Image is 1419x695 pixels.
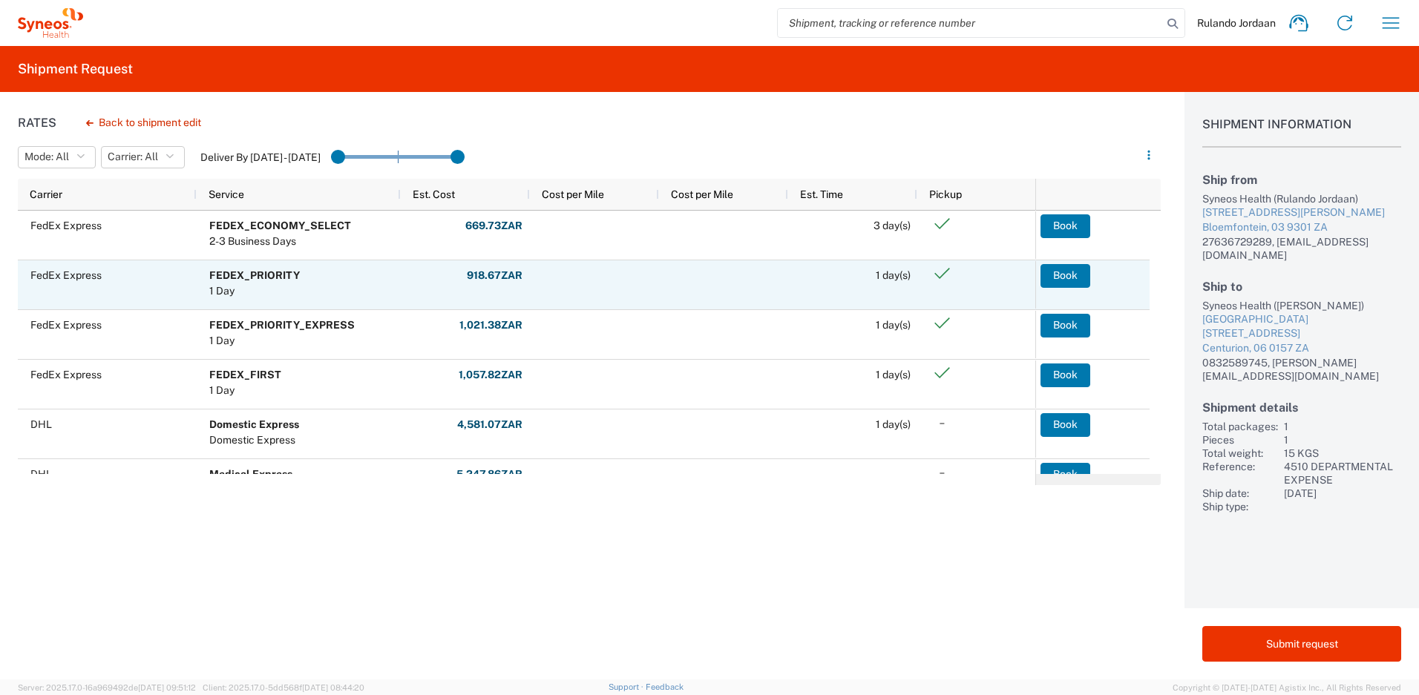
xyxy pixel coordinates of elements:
[30,369,102,381] span: FedEx Express
[138,683,196,692] span: [DATE] 09:51:12
[209,319,355,331] b: FEDEX_PRIORITY_EXPRESS
[209,418,299,430] b: Domestic Express
[1202,117,1401,148] h1: Shipment Information
[876,269,911,281] span: 1 day(s)
[458,363,523,387] button: 1,057.82ZAR
[1202,420,1278,433] div: Total packages:
[1202,235,1401,262] div: 27636729289, [EMAIL_ADDRESS][DOMAIN_NAME]
[209,188,244,200] span: Service
[1041,363,1090,387] button: Book
[456,463,523,487] button: 5,247.86ZAR
[876,369,911,381] span: 1 day(s)
[874,220,911,231] span: 3 day(s)
[1041,214,1090,238] button: Book
[1202,312,1401,341] div: [GEOGRAPHIC_DATA] [STREET_ADDRESS]
[646,682,684,691] a: Feedback
[671,188,733,200] span: Cost per Mile
[209,269,300,281] b: FEDEX_PRIORITY
[778,9,1162,37] input: Shipment, tracking or reference number
[1202,626,1401,662] button: Submit request
[18,116,56,130] h1: Rates
[209,283,300,299] div: 1 Day
[209,383,281,398] div: 1 Day
[1197,16,1276,30] span: Rulando Jordaan
[1202,487,1278,500] div: Ship date:
[876,418,911,430] span: 1 day(s)
[1202,280,1401,294] h2: Ship to
[200,151,321,164] label: Deliver By [DATE] - [DATE]
[459,314,523,337] button: 1,021.38ZAR
[1202,500,1278,513] div: Ship type:
[465,219,522,233] strong: 669.73 ZAR
[1202,312,1401,356] a: [GEOGRAPHIC_DATA] [STREET_ADDRESS]Centurion, 06 0157 ZA
[1173,681,1401,694] span: Copyright © [DATE]-[DATE] Agistix Inc., All Rights Reserved
[18,60,133,78] h2: Shipment Request
[1041,413,1090,437] button: Book
[1284,460,1401,487] div: 4510 DEPARTMENTAL EXPENSE
[1041,264,1090,288] button: Book
[1202,356,1401,383] div: 0832589745, [PERSON_NAME][EMAIL_ADDRESS][DOMAIN_NAME]
[1202,173,1401,187] h2: Ship from
[1284,433,1401,447] div: 1
[1041,463,1090,487] button: Book
[1202,299,1401,312] div: Syneos Health ([PERSON_NAME])
[456,413,523,437] button: 4,581.07ZAR
[209,234,351,249] div: 2-3 Business Days
[30,418,52,430] span: DHL
[203,683,364,692] span: Client: 2025.17.0-5dd568f
[30,188,62,200] span: Carrier
[209,333,355,349] div: 1 Day
[1041,314,1090,337] button: Book
[1202,433,1278,447] div: Pieces
[456,467,522,481] strong: 5,247.86 ZAR
[542,188,604,200] span: Cost per Mile
[1284,420,1401,433] div: 1
[1202,447,1278,460] div: Total weight:
[929,188,962,200] span: Pickup
[18,146,96,168] button: Mode: All
[609,682,646,691] a: Support
[1284,487,1401,500] div: [DATE]
[209,432,299,448] div: Domestic Express
[30,269,102,281] span: FedEx Express
[800,188,843,200] span: Est. Time
[466,264,523,288] button: 918.67ZAR
[413,188,455,200] span: Est. Cost
[467,269,522,283] strong: 918.67 ZAR
[876,319,911,331] span: 1 day(s)
[209,369,281,381] b: FEDEX_FIRST
[30,220,102,231] span: FedEx Express
[108,150,158,164] span: Carrier: All
[24,150,69,164] span: Mode: All
[30,468,52,480] span: DHL
[459,318,522,332] strong: 1,021.38 ZAR
[1202,220,1401,235] div: Bloemfontein, 03 9301 ZA
[1202,401,1401,415] h2: Shipment details
[209,220,351,231] b: FEDEX_ECONOMY_SELECT
[1284,447,1401,460] div: 15 KGS
[1202,341,1401,356] div: Centurion, 06 0157 ZA
[465,214,523,238] button: 669.73ZAR
[1202,192,1401,205] div: Syneos Health (Rulando Jordaan)
[209,468,292,480] b: Medical Express
[1202,460,1278,487] div: Reference:
[1202,205,1401,234] a: [STREET_ADDRESS][PERSON_NAME]Bloemfontein, 03 9301 ZA
[101,146,185,168] button: Carrier: All
[18,683,196,692] span: Server: 2025.17.0-16a969492de
[457,418,522,432] strong: 4,581.07 ZAR
[302,683,364,692] span: [DATE] 08:44:20
[459,368,522,382] strong: 1,057.82 ZAR
[74,110,213,136] button: Back to shipment edit
[30,319,102,331] span: FedEx Express
[1202,205,1401,220] div: [STREET_ADDRESS][PERSON_NAME]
